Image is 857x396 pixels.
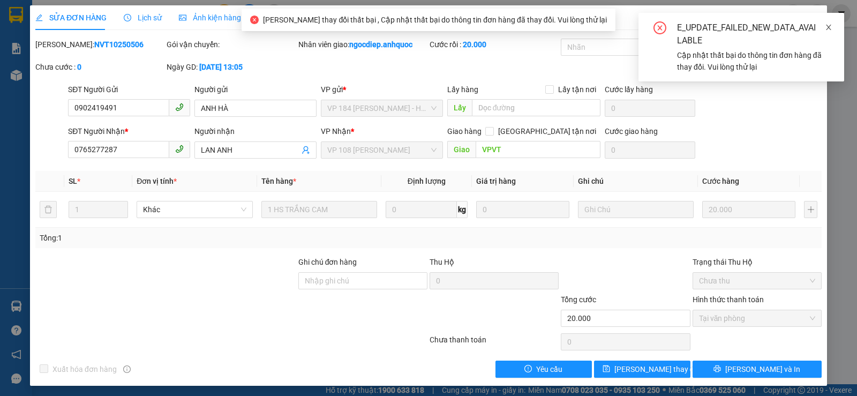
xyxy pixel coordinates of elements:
b: NVT10250506 [94,40,144,49]
span: Lấy tận nơi [554,84,600,95]
span: SL [69,177,77,185]
span: Định lượng [408,177,446,185]
span: Tên hàng [261,177,296,185]
button: delete [40,201,57,218]
div: Cập nhật thất bại do thông tin đơn hàng đã thay đổi. Vui lòng thử lại [677,49,831,73]
div: Chưa cước : [35,61,164,73]
label: Cước lấy hàng [605,85,653,94]
input: Dọc đường [476,141,601,158]
div: SĐT Người Nhận [68,125,190,137]
button: save[PERSON_NAME] thay đổi [594,361,690,378]
div: Người nhận [194,125,317,137]
span: picture [179,14,186,21]
span: Yêu cầu [536,363,562,375]
span: Thu Hộ [430,258,454,266]
button: exclamation-circleYêu cầu [495,361,592,378]
span: kg [457,201,468,218]
div: Chưa thanh toán [428,334,560,353]
b: ngocdiep.anhquoc [349,40,412,49]
input: Cước giao hàng [605,141,695,159]
span: exclamation-circle [524,365,532,373]
span: [PERSON_NAME] và In [725,363,800,375]
input: Ghi Chú [578,201,694,218]
span: phone [175,103,184,111]
span: Giao hàng [447,127,482,136]
span: Giá trị hàng [476,177,516,185]
span: Tại văn phòng [699,310,815,326]
div: SĐT Người Gửi [68,84,190,95]
div: Nhân viên giao: [298,39,427,50]
span: Lấy hàng [447,85,478,94]
span: Lịch sử [124,13,162,22]
input: Ghi chú đơn hàng [298,272,427,289]
div: Cước rồi : [430,39,559,50]
div: Ngày GD: [167,61,296,73]
th: Ghi chú [574,171,698,192]
input: 0 [702,201,795,218]
span: phone [175,145,184,153]
span: Xuất hóa đơn hàng [48,363,121,375]
span: Lấy [447,99,472,116]
input: Cước lấy hàng [605,100,695,117]
button: plus [804,201,817,218]
span: VP Nhận [321,127,351,136]
span: SỬA ĐƠN HÀNG [35,13,107,22]
b: [DATE] 13:05 [199,63,243,71]
span: [GEOGRAPHIC_DATA] tận nơi [494,125,600,137]
input: VD: Bàn, Ghế [261,201,377,218]
b: 0 [77,63,81,71]
div: VP gửi [321,84,443,95]
span: Tổng cước [561,295,596,304]
label: Cước giao hàng [605,127,658,136]
span: VP 108 Lê Hồng Phong - Vũng Tàu [327,142,437,158]
span: edit [35,14,43,21]
div: E_UPDATE_FAILED_NEW_DATA_AVAILABLE [677,21,831,47]
span: Khác [143,201,246,218]
span: close-circle [653,21,666,36]
span: Cước hàng [702,177,739,185]
span: VP 184 Nguyễn Văn Trỗi - HCM [327,100,437,116]
div: Người gửi [194,84,317,95]
span: printer [713,365,721,373]
button: Close [797,5,827,35]
span: user-add [302,146,310,154]
span: close [825,24,832,31]
span: Đơn vị tính [137,177,177,185]
b: 20.000 [463,40,486,49]
input: 0 [476,201,569,218]
label: Ghi chú đơn hàng [298,258,357,266]
div: Gói vận chuyển: [167,39,296,50]
span: info-circle [123,365,131,373]
span: Chưa thu [699,273,815,289]
div: Tổng: 1 [40,232,332,244]
div: Trạng thái Thu Hộ [693,256,822,268]
span: [PERSON_NAME] thay đổi [614,363,700,375]
div: [PERSON_NAME]: [35,39,164,50]
span: clock-circle [124,14,131,21]
label: Hình thức thanh toán [693,295,764,304]
button: printer[PERSON_NAME] và In [693,361,822,378]
span: save [603,365,610,373]
span: close-circle [250,16,259,24]
input: Dọc đường [472,99,601,116]
span: [PERSON_NAME] thay đổi thất bại , Cập nhật thất bại do thông tin đơn hàng đã thay đổi. Vui lòng t... [263,16,606,24]
span: Giao [447,141,476,158]
span: Ảnh kiện hàng [179,13,241,22]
